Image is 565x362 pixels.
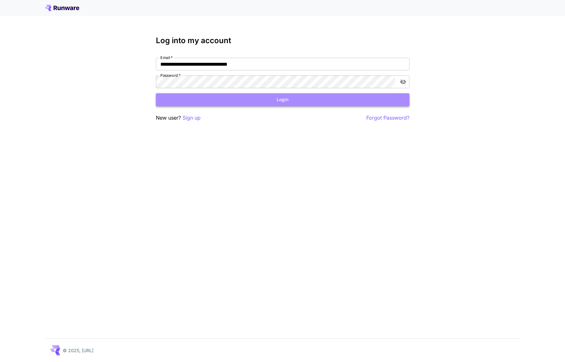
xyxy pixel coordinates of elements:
button: Sign up [183,114,201,122]
h3: Log into my account [156,36,409,45]
p: © 2025, [URL] [63,347,93,354]
button: Forgot Password? [366,114,409,122]
label: Email [160,55,173,60]
button: Login [156,93,409,106]
button: toggle password visibility [397,76,409,88]
label: Password [160,73,181,78]
p: New user? [156,114,201,122]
